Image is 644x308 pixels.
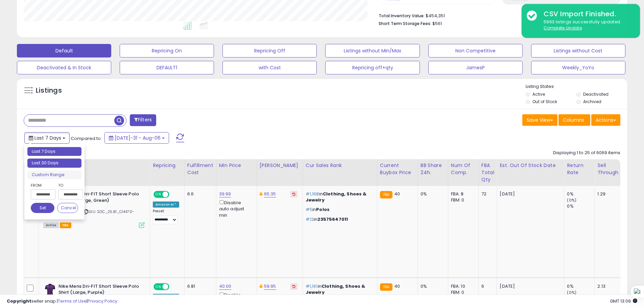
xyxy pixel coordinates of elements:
[380,191,392,198] small: FBA
[597,191,617,197] div: 1.29
[187,191,211,197] div: 6.6
[58,191,141,205] b: Nike Mens Dri-FIT Short Sleeve Polo Shirt (X-Large, Green)
[34,135,61,141] span: Last 7 Days
[451,191,473,197] div: FBA: 8
[306,207,372,213] p: in
[500,162,561,169] div: Est. Out Of Stock Date
[306,191,319,197] span: #1,168
[317,216,348,222] span: 23575647011
[43,209,134,219] span: | SKU: SDC_25.81_CI4470-341_XL
[379,13,425,19] b: Total Inventory Value:
[532,91,545,97] label: Active
[306,216,372,222] p: in
[558,114,590,126] button: Columns
[58,283,141,298] b: Nike Mens Dri-FIT Short Sleeve Polo Shirt (Large, Purple)
[421,191,443,197] div: 0%
[380,162,415,176] div: Current Buybox Price
[168,284,179,289] span: OFF
[187,162,213,176] div: Fulfillment Cost
[306,191,367,203] span: Clothing, Shoes & Jewelry
[154,192,163,197] span: ON
[563,117,584,123] span: Columns
[428,61,523,74] button: JamesP
[583,91,609,97] label: Deactivated
[526,84,627,90] p: Listing States:
[394,191,400,197] span: 40
[500,191,559,197] p: [DATE]
[7,298,117,305] div: seller snap | |
[316,206,330,213] span: Polos
[544,25,582,31] u: Complete Update
[306,162,374,169] div: Cur Sales Rank
[325,61,420,74] button: Repricing off+qty
[481,162,494,183] div: FBA Total Qty
[597,162,620,176] div: Sell Through
[88,298,117,304] a: Privacy Policy
[306,283,318,289] span: #1,161
[500,283,559,289] p: [DATE]
[42,162,147,169] div: Title
[219,283,232,290] a: 40.00
[17,61,111,74] button: Deactivated & In Stock
[306,216,314,222] span: #12
[27,170,81,180] li: Custom Range
[306,191,372,203] p: in
[60,222,71,228] span: FBA
[379,11,615,19] li: $454,351
[187,283,211,289] div: 6.81
[394,283,400,289] span: 40
[58,182,78,189] label: To
[222,44,317,57] button: Repricing Off
[583,99,601,104] label: Archived
[432,20,442,27] span: $561
[153,162,182,169] div: Repricing
[306,283,372,295] p: in
[531,44,625,57] button: Listings without Cost
[531,61,625,74] button: Weekly_YoYo
[130,114,156,126] button: Filters
[532,99,557,104] label: Out of Stock
[597,283,617,289] div: 2.13
[24,132,70,144] button: Last 7 Days
[451,162,476,176] div: Num of Comp.
[306,206,312,213] span: #5
[567,203,594,209] div: 0%
[481,191,492,197] div: 72
[306,283,365,295] span: Clothing, Shoes & Jewelry
[567,283,594,289] div: 0%
[120,44,214,57] button: Repricing On
[17,44,111,57] button: Default
[539,9,635,19] div: CSV Import Finished.
[219,199,252,218] div: Disable auto adjust min
[168,192,179,197] span: OFF
[379,21,431,26] b: Short Term Storage Fees:
[27,159,81,168] li: Last 30 Days
[264,191,276,197] a: 65.35
[104,132,169,144] button: [DATE]-31 - Aug-06
[451,197,473,203] div: FBM: 0
[153,209,179,224] div: Preset:
[481,283,492,289] div: 6
[115,135,161,141] span: [DATE]-31 - Aug-06
[421,162,445,176] div: BB Share 24h.
[71,135,102,142] span: Compared to:
[154,284,163,289] span: ON
[264,283,276,290] a: 59.95
[553,150,620,156] div: Displaying 1 to 25 of 6069 items
[222,61,317,74] button: with Cost
[567,191,594,197] div: 0%
[591,114,620,126] button: Actions
[43,222,59,228] span: All listings currently available for purchase on Amazon
[36,86,62,95] h5: Listings
[27,147,81,156] li: Last 7 Days
[58,298,87,304] a: Terms of Use
[219,191,231,197] a: 39.99
[421,283,443,289] div: 0%
[428,44,523,57] button: Non Competitive
[7,298,31,304] strong: Copyright
[522,114,557,126] button: Save View
[153,202,179,208] div: Amazon AI *
[43,191,145,227] div: ASIN:
[120,61,214,74] button: DEFAULT1
[31,182,54,189] label: From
